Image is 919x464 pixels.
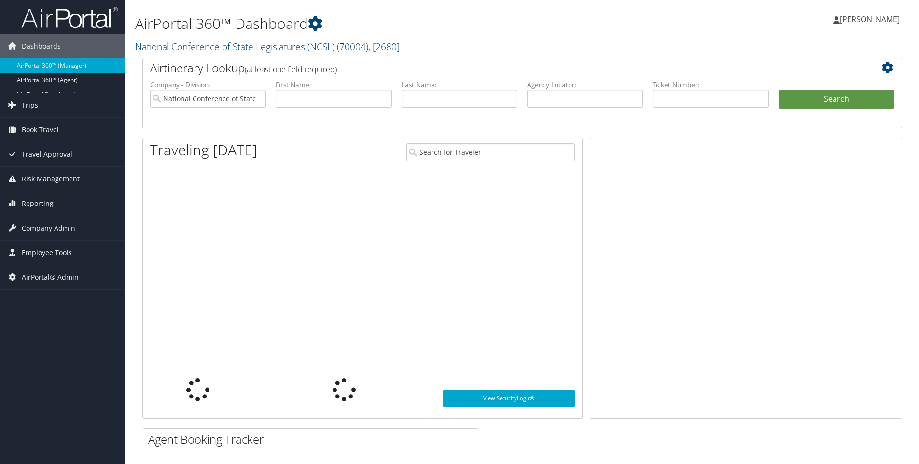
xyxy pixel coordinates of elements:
[22,191,54,216] span: Reporting
[135,14,651,34] h1: AirPortal 360™ Dashboard
[22,142,72,166] span: Travel Approval
[833,5,909,34] a: [PERSON_NAME]
[150,140,257,160] h1: Traveling [DATE]
[337,40,368,53] span: ( 70004 )
[653,80,768,90] label: Ticket Number:
[779,90,894,109] button: Search
[840,14,900,25] span: [PERSON_NAME]
[368,40,400,53] span: , [ 2680 ]
[22,265,79,289] span: AirPortal® Admin
[406,143,575,161] input: Search for Traveler
[22,118,59,142] span: Book Travel
[443,390,575,407] a: View SecurityLogic®
[276,80,391,90] label: First Name:
[22,93,38,117] span: Trips
[22,241,72,265] span: Employee Tools
[22,216,75,240] span: Company Admin
[135,40,400,53] a: National Conference of State Legislatures (NCSL)
[245,64,337,75] span: (at least one field required)
[527,80,643,90] label: Agency Locator:
[22,34,61,58] span: Dashboards
[148,431,478,448] h2: Agent Booking Tracker
[21,6,118,29] img: airportal-logo.png
[150,60,831,76] h2: Airtinerary Lookup
[150,80,266,90] label: Company - Division:
[22,167,80,191] span: Risk Management
[402,80,517,90] label: Last Name:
